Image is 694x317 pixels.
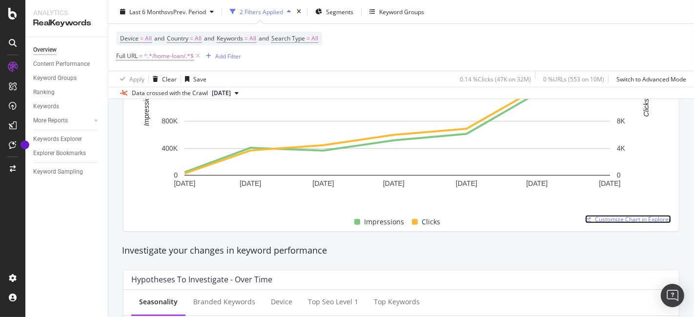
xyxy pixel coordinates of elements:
div: RealKeywords [33,18,100,29]
button: [DATE] [208,87,243,99]
div: More Reports [33,116,68,126]
div: Content Performance [33,59,90,69]
div: 0 % URLs ( 553 on 10M ) [543,75,604,83]
text: 8K [617,118,626,125]
div: Explorer Bookmarks [33,148,86,158]
div: Overview [33,45,57,55]
text: [DATE] [599,179,620,187]
text: [DATE] [526,179,548,187]
button: Clear [149,71,177,87]
span: and [154,34,164,42]
div: Open Intercom Messenger [661,284,684,307]
span: All [249,32,256,45]
text: Impressions [143,89,150,126]
button: Add Filter [202,50,241,62]
span: = [140,34,143,42]
a: Keyword Groups [33,73,101,83]
div: Data crossed with the Crawl [132,89,208,98]
text: [DATE] [383,179,405,187]
span: ^.*/home-loan/.*$ [144,49,194,63]
text: 0 [617,171,621,179]
div: Add Filter [215,52,241,60]
div: Analytics [33,8,100,18]
text: 400K [162,144,178,152]
a: Ranking [33,87,101,98]
span: = [139,52,143,60]
span: Last 6 Months [129,7,167,16]
text: 0 [174,171,178,179]
button: Apply [116,71,144,87]
span: = [190,34,193,42]
div: Investigate your changes in keyword performance [122,244,680,257]
span: = [245,34,248,42]
a: Customize Chart in Explorer [585,215,671,223]
span: 2025 Aug. 4th [212,89,231,98]
a: Keywords Explorer [33,134,101,144]
div: 2 Filters Applied [240,7,283,16]
div: Clear [162,75,177,83]
button: Keyword Groups [366,4,428,20]
div: Keyword Groups [379,7,424,16]
text: [DATE] [240,179,261,187]
div: Apply [129,75,144,83]
span: Impressions [364,216,404,228]
span: Country [167,34,188,42]
a: More Reports [33,116,91,126]
a: Keyword Sampling [33,167,101,177]
button: Switch to Advanced Mode [612,71,686,87]
div: Save [193,75,206,83]
span: All [195,32,202,45]
div: Tooltip anchor [20,140,29,149]
div: Branded Keywords [193,297,255,307]
div: Top Keywords [374,297,420,307]
text: 800K [162,118,178,125]
span: Segments [326,7,353,16]
div: Device [271,297,292,307]
span: vs Prev. Period [167,7,206,16]
span: Device [120,34,139,42]
span: Search Type [271,34,305,42]
span: All [311,32,318,45]
a: Overview [33,45,101,55]
svg: A chart. [131,35,663,205]
text: 4K [617,144,626,152]
span: All [145,32,152,45]
a: Keywords [33,101,101,112]
div: Hypotheses to Investigate - Over Time [131,275,272,284]
span: Clicks [422,216,440,228]
button: Last 6 MonthsvsPrev. Period [116,4,218,20]
span: and [204,34,214,42]
text: [DATE] [174,179,195,187]
div: Keyword Groups [33,73,77,83]
div: 0.14 % Clicks ( 47K on 32M ) [460,75,531,83]
div: Ranking [33,87,55,98]
div: Keywords Explorer [33,134,82,144]
text: [DATE] [312,179,334,187]
div: Keywords [33,101,59,112]
button: Save [181,71,206,87]
span: Full URL [116,52,138,60]
span: = [306,34,310,42]
span: Keywords [217,34,243,42]
div: Keyword Sampling [33,167,83,177]
a: Explorer Bookmarks [33,148,101,158]
div: Top seo Level 1 [308,297,358,307]
span: Customize Chart in Explorer [595,215,671,223]
span: and [259,34,269,42]
text: Clicks [642,99,650,117]
button: Segments [311,4,357,20]
a: Content Performance [33,59,101,69]
div: times [295,7,303,17]
div: Seasonality [139,297,178,307]
button: 2 Filters Applied [226,4,295,20]
text: [DATE] [456,179,477,187]
div: Switch to Advanced Mode [616,75,686,83]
